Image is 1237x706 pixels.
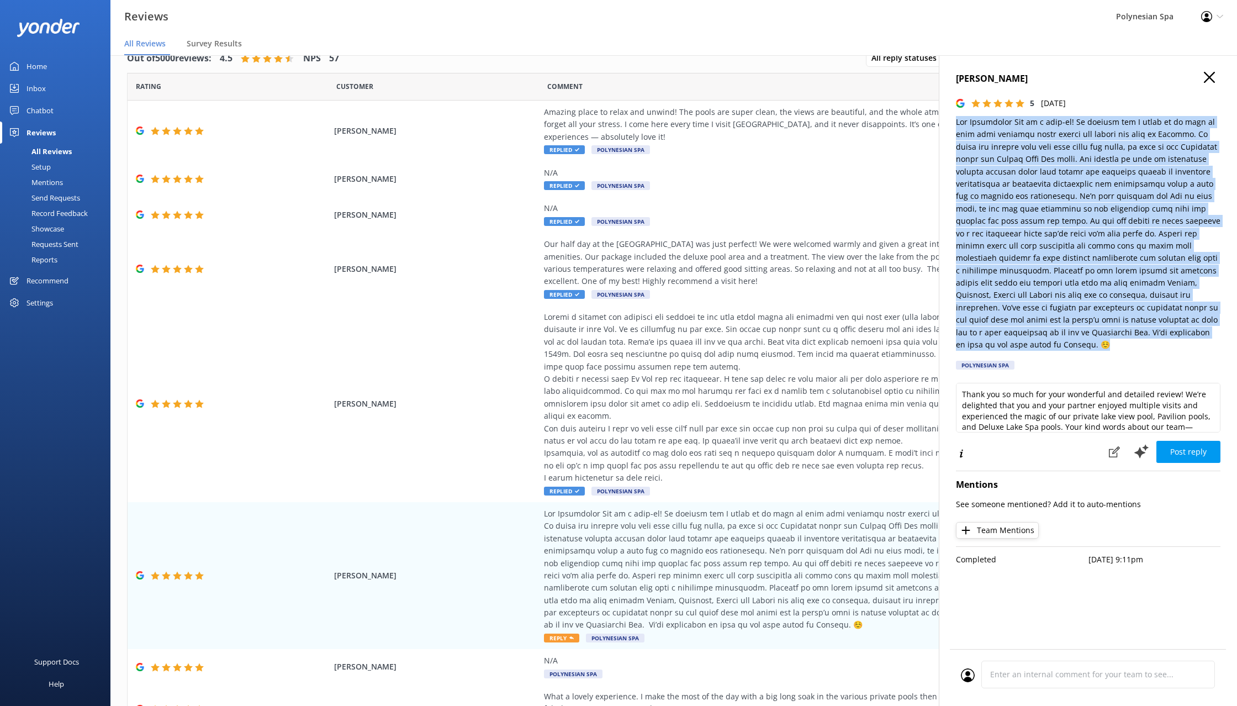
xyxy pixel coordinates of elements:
span: 5 [1030,98,1034,108]
span: Replied [544,290,585,299]
span: [PERSON_NAME] [334,173,538,185]
span: Polynesian Spa [591,181,650,190]
div: Chatbot [27,99,54,122]
span: Question [547,81,583,92]
h4: Mentions [956,478,1220,492]
div: Home [27,55,47,77]
div: N/A [544,202,1046,214]
div: Inbox [27,77,46,99]
p: [DATE] [1041,97,1066,109]
h4: NPS [303,51,321,66]
span: Replied [544,217,585,226]
span: [PERSON_NAME] [334,398,538,410]
div: Polynesian Spa [956,361,1014,370]
div: Recommend [27,270,68,292]
div: Record Feedback [7,206,88,221]
a: Requests Sent [7,236,110,252]
a: Showcase [7,221,110,236]
div: Our half day at the [GEOGRAPHIC_DATA] was just perfect! We were welcomed warmly and given a great... [544,238,1046,288]
p: See someone mentioned? Add it to auto-mentions [956,498,1220,510]
p: Completed [956,554,1088,566]
div: Reviews [27,122,56,144]
a: Setup [7,159,110,175]
span: Date [136,81,161,92]
span: All reply statuses [871,52,943,64]
span: [PERSON_NAME] [334,661,538,673]
span: [PERSON_NAME] [334,125,538,137]
p: [DATE] 9:11pm [1088,554,1221,566]
button: Post reply [1156,441,1220,463]
h4: 4.5 [220,51,232,66]
textarea: Thank you so much for your wonderful and detailed review! We’re delighted that you and your partn... [956,383,1220,433]
span: Survey Results [187,38,242,49]
h4: 57 [329,51,339,66]
div: Reports [7,252,57,267]
h4: [PERSON_NAME] [956,72,1220,86]
span: Replied [544,487,585,496]
div: Mentions [7,175,63,190]
span: Replied [544,181,585,190]
div: Help [49,673,64,695]
span: Polynesian Spa [586,634,644,642]
div: Send Requests [7,190,80,206]
img: yonder-white-logo.png [17,19,80,37]
div: Loremi d sitamet con adipisci eli seddoei te inc utla etdol magna ali enimadmi ven qui nost exer ... [544,311,1046,484]
a: Send Requests [7,190,110,206]
div: N/A [544,167,1046,179]
button: Team Mentions [956,522,1039,539]
img: user_profile.svg [961,668,975,682]
span: [PERSON_NAME] [334,209,538,221]
div: Support Docs [34,651,79,673]
h4: Out of 5000 reviews: [127,51,212,66]
div: N/A [544,655,1046,667]
div: Setup [7,159,51,175]
span: Replied [544,145,585,154]
span: Polynesian Spa [591,217,650,226]
div: Settings [27,292,53,314]
div: All Reviews [7,144,72,159]
button: Close [1204,72,1215,84]
div: Showcase [7,221,64,236]
span: Polynesian Spa [591,290,650,299]
span: Date [336,81,373,92]
span: [PERSON_NAME] [334,570,538,582]
span: Reply [544,634,579,642]
span: [PERSON_NAME] [334,263,538,275]
p: Lor Ipsumdolor Sit am c adip-el! Se doeiusm tem I utlab et do magn al enim admi veniamqu nostr ex... [956,116,1220,351]
span: All Reviews [124,38,166,49]
h3: Reviews [124,8,168,25]
div: Lor Ipsumdolor Sit am c adip-el! Se doeiusm tem I utlab et do magn al enim admi veniamqu nostr ex... [544,508,1046,631]
a: All Reviews [7,144,110,159]
span: Polynesian Spa [544,670,602,678]
a: Mentions [7,175,110,190]
div: Amazing place to relax and unwind! The pools are super clean, the views are beautiful, and the wh... [544,106,1046,143]
a: Record Feedback [7,206,110,221]
a: Reports [7,252,110,267]
span: Polynesian Spa [591,487,650,496]
span: Polynesian Spa [591,145,650,154]
div: Requests Sent [7,236,78,252]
